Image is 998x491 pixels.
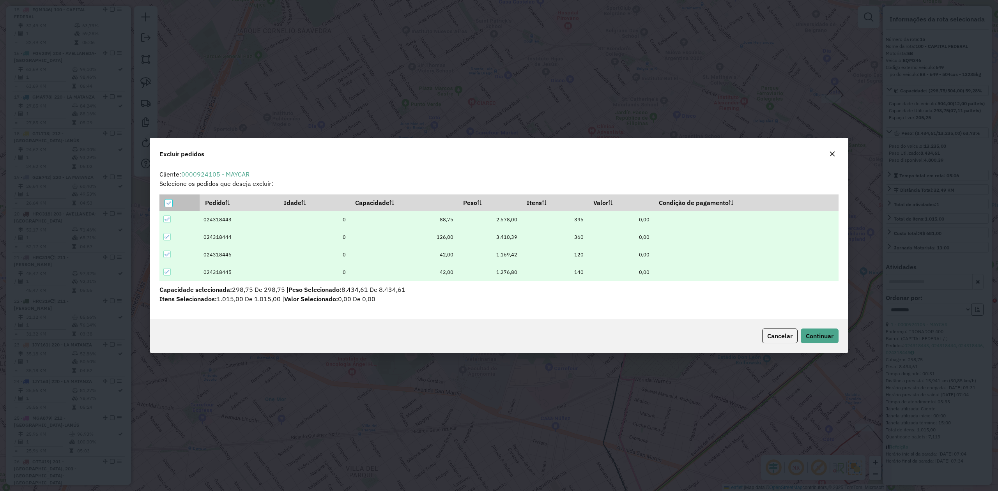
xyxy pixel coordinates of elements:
td: 42,00 [350,246,458,263]
span: Cancelar [767,332,793,340]
span: Peso Selecionado: [288,286,342,293]
p: Selecione os pedidos que deseja excluir: [159,179,839,188]
td: 126,00 [350,228,458,246]
th: Peso [458,194,522,211]
td: 0,00 [588,211,653,228]
td: 395 [522,211,588,228]
td: 024318443 [200,211,278,228]
td: 0 [278,263,350,281]
p: 298,75 De 298,75 | 8.434,61 De 8.434,61 [159,285,839,294]
td: 0,00 [588,228,653,246]
td: 2.578,00 [458,211,522,228]
span: Capacidade selecionada: [159,286,232,293]
td: 3.410,39 [458,228,522,246]
td: 1.169,42 [458,246,522,263]
a: 0000924105 - MAYCAR [181,170,249,178]
td: 1.276,80 [458,263,522,281]
span: Cliente: [159,170,249,178]
td: 42,00 [350,263,458,281]
td: 0,00 [588,246,653,263]
td: 140 [522,263,588,281]
th: Valor [588,194,653,211]
button: Continuar [801,329,839,343]
td: 0 [278,246,350,263]
th: Idade [278,194,350,211]
button: Cancelar [762,329,798,343]
span: Itens Selecionados: [159,295,217,303]
span: Continuar [806,332,833,340]
td: 88,75 [350,211,458,228]
span: 1.015,00 De 1.015,00 | [159,295,284,303]
td: 0 [278,228,350,246]
th: Capacidade [350,194,458,211]
span: Excluir pedidos [159,149,204,159]
th: Itens [522,194,588,211]
th: Pedido [200,194,278,211]
td: 360 [522,228,588,246]
td: 120 [522,246,588,263]
p: 0,00 De 0,00 [159,294,839,304]
td: 024318444 [200,228,278,246]
td: 024318446 [200,246,278,263]
td: 024318445 [200,263,278,281]
td: 0 [278,211,350,228]
th: Condição de pagamento [653,194,838,211]
span: Valor Selecionado: [284,295,338,303]
td: 0,00 [588,263,653,281]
